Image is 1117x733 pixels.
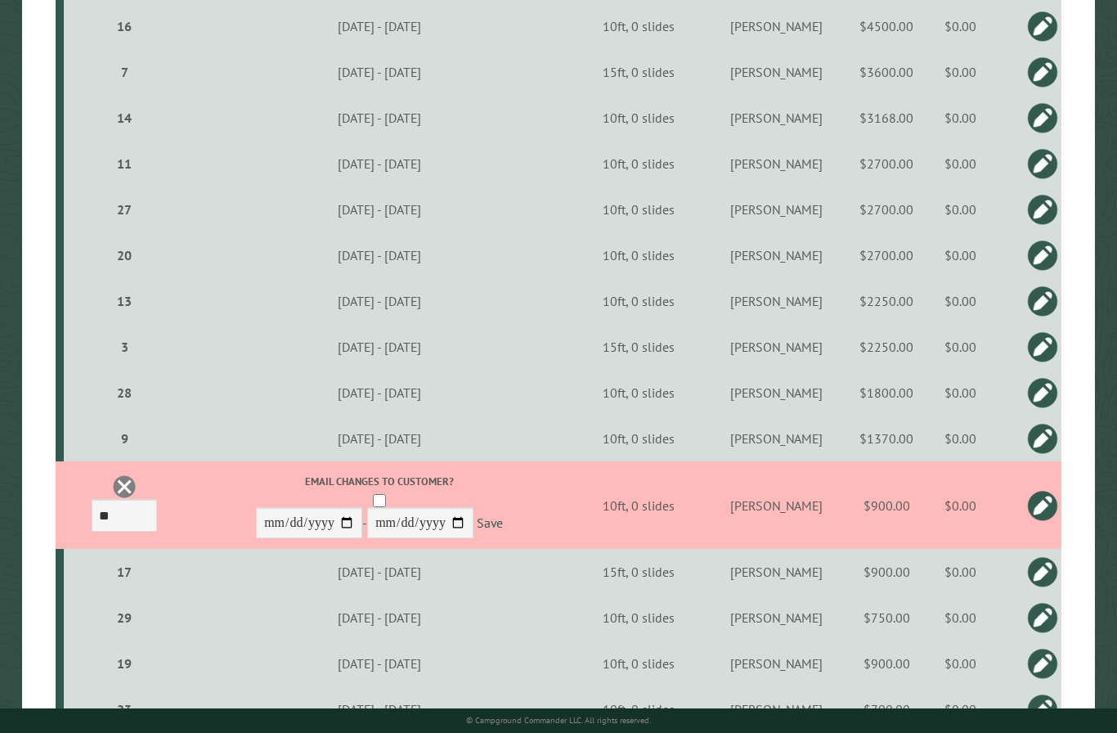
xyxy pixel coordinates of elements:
[920,49,1002,95] td: $0.00
[853,461,919,549] td: $900.00
[853,187,919,232] td: $2700.00
[700,95,854,141] td: [PERSON_NAME]
[700,595,854,641] td: [PERSON_NAME]
[920,549,1002,595] td: $0.00
[700,278,854,324] td: [PERSON_NAME]
[184,110,576,126] div: [DATE] - [DATE]
[700,187,854,232] td: [PERSON_NAME]
[578,187,700,232] td: 10ft, 0 slides
[578,232,700,278] td: 10ft, 0 slides
[853,595,919,641] td: $750.00
[700,324,854,370] td: [PERSON_NAME]
[853,641,919,686] td: $900.00
[184,247,576,263] div: [DATE] - [DATE]
[578,549,700,595] td: 15ft, 0 slides
[853,278,919,324] td: $2250.00
[920,686,1002,732] td: $0.00
[920,595,1002,641] td: $0.00
[578,324,700,370] td: 15ft, 0 slides
[466,715,651,726] small: © Campground Commander LLC. All rights reserved.
[920,416,1002,461] td: $0.00
[70,609,178,626] div: 29
[700,3,854,49] td: [PERSON_NAME]
[920,141,1002,187] td: $0.00
[70,110,178,126] div: 14
[920,641,1002,686] td: $0.00
[184,655,576,672] div: [DATE] - [DATE]
[920,370,1002,416] td: $0.00
[578,595,700,641] td: 10ft, 0 slides
[184,201,576,218] div: [DATE] - [DATE]
[853,686,919,732] td: $700.00
[853,324,919,370] td: $2250.00
[700,141,854,187] td: [PERSON_NAME]
[578,461,700,549] td: 10ft, 0 slides
[184,18,576,34] div: [DATE] - [DATE]
[184,430,576,447] div: [DATE] - [DATE]
[700,549,854,595] td: [PERSON_NAME]
[70,655,178,672] div: 19
[184,384,576,401] div: [DATE] - [DATE]
[853,95,919,141] td: $3168.00
[920,324,1002,370] td: $0.00
[184,64,576,80] div: [DATE] - [DATE]
[853,3,919,49] td: $4500.00
[70,293,178,309] div: 13
[184,701,576,717] div: [DATE] - [DATE]
[578,3,700,49] td: 10ft, 0 slides
[920,95,1002,141] td: $0.00
[920,232,1002,278] td: $0.00
[853,141,919,187] td: $2700.00
[70,701,178,717] div: 23
[578,278,700,324] td: 10ft, 0 slides
[853,416,919,461] td: $1370.00
[700,641,854,686] td: [PERSON_NAME]
[578,686,700,732] td: 10ft, 0 slides
[920,461,1002,549] td: $0.00
[920,3,1002,49] td: $0.00
[578,416,700,461] td: 10ft, 0 slides
[700,232,854,278] td: [PERSON_NAME]
[853,49,919,95] td: $3600.00
[70,201,178,218] div: 27
[184,564,576,580] div: [DATE] - [DATE]
[700,461,854,549] td: [PERSON_NAME]
[920,187,1002,232] td: $0.00
[184,155,576,172] div: [DATE] - [DATE]
[700,686,854,732] td: [PERSON_NAME]
[700,49,854,95] td: [PERSON_NAME]
[853,549,919,595] td: $900.00
[184,609,576,626] div: [DATE] - [DATE]
[700,370,854,416] td: [PERSON_NAME]
[578,141,700,187] td: 10ft, 0 slides
[184,339,576,355] div: [DATE] - [DATE]
[853,370,919,416] td: $1800.00
[70,339,178,355] div: 3
[578,641,700,686] td: 10ft, 0 slides
[920,278,1002,324] td: $0.00
[184,474,576,489] label: Email changes to customer?
[184,293,576,309] div: [DATE] - [DATE]
[70,564,178,580] div: 17
[70,430,178,447] div: 9
[578,49,700,95] td: 15ft, 0 slides
[578,95,700,141] td: 10ft, 0 slides
[477,515,503,532] a: Save
[70,64,178,80] div: 7
[184,474,576,542] div: -
[70,384,178,401] div: 28
[578,370,700,416] td: 10ft, 0 slides
[70,155,178,172] div: 11
[70,247,178,263] div: 20
[700,416,854,461] td: [PERSON_NAME]
[853,232,919,278] td: $2700.00
[112,474,137,499] a: Delete this reservation
[70,18,178,34] div: 16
